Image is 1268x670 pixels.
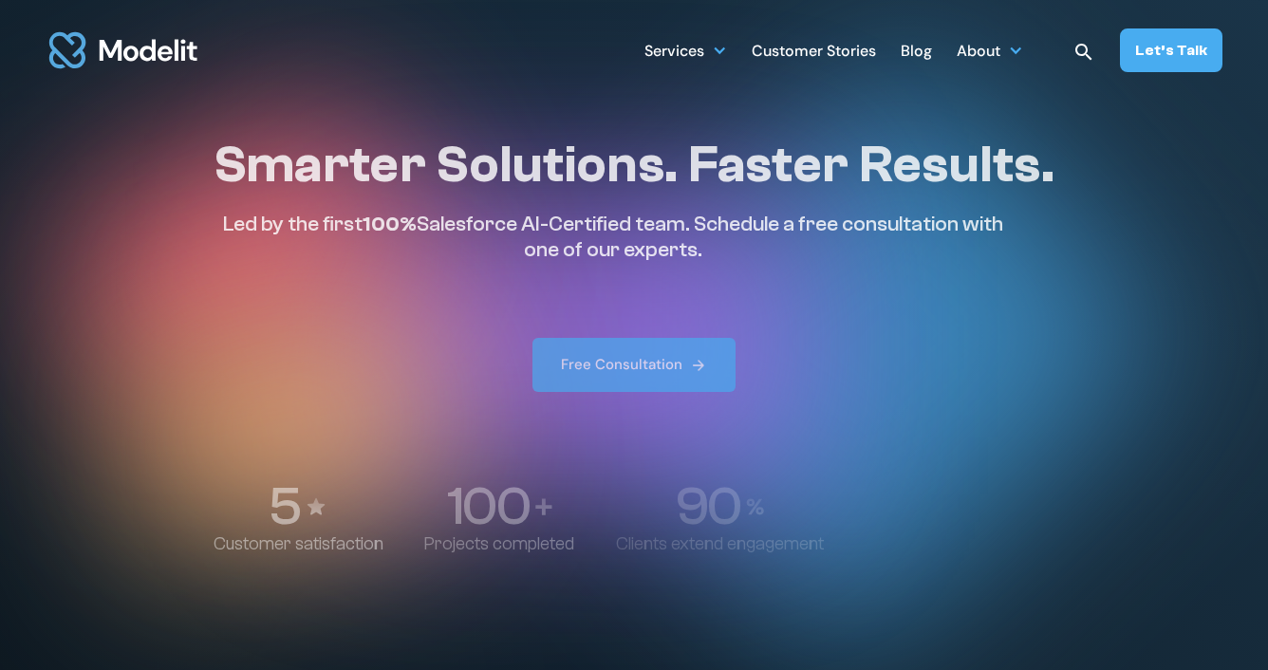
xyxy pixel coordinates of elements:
[1120,28,1222,72] a: Let’s Talk
[1135,40,1207,61] div: Let’s Talk
[214,134,1054,196] h1: Smarter Solutions. Faster Results.
[269,479,299,533] p: 5
[752,34,876,71] div: Customer Stories
[363,212,417,236] span: 100%
[901,34,932,71] div: Blog
[644,34,704,71] div: Services
[690,357,707,374] img: arrow right
[901,31,932,68] a: Blog
[957,34,1000,71] div: About
[535,498,552,515] img: Plus
[447,479,530,533] p: 100
[424,533,574,555] p: Projects completed
[746,498,765,515] img: Percentage
[561,355,682,375] div: Free Consultation
[644,31,727,68] div: Services
[305,495,327,518] img: Stars
[957,31,1023,68] div: About
[214,533,383,555] p: Customer satisfaction
[46,21,201,80] img: modelit logo
[675,479,739,533] p: 90
[752,31,876,68] a: Customer Stories
[214,212,1013,262] p: Led by the first Salesforce AI-Certified team. Schedule a free consultation with one of our experts.
[616,533,824,555] p: Clients extend engagement
[46,21,201,80] a: home
[532,338,736,392] a: Free Consultation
